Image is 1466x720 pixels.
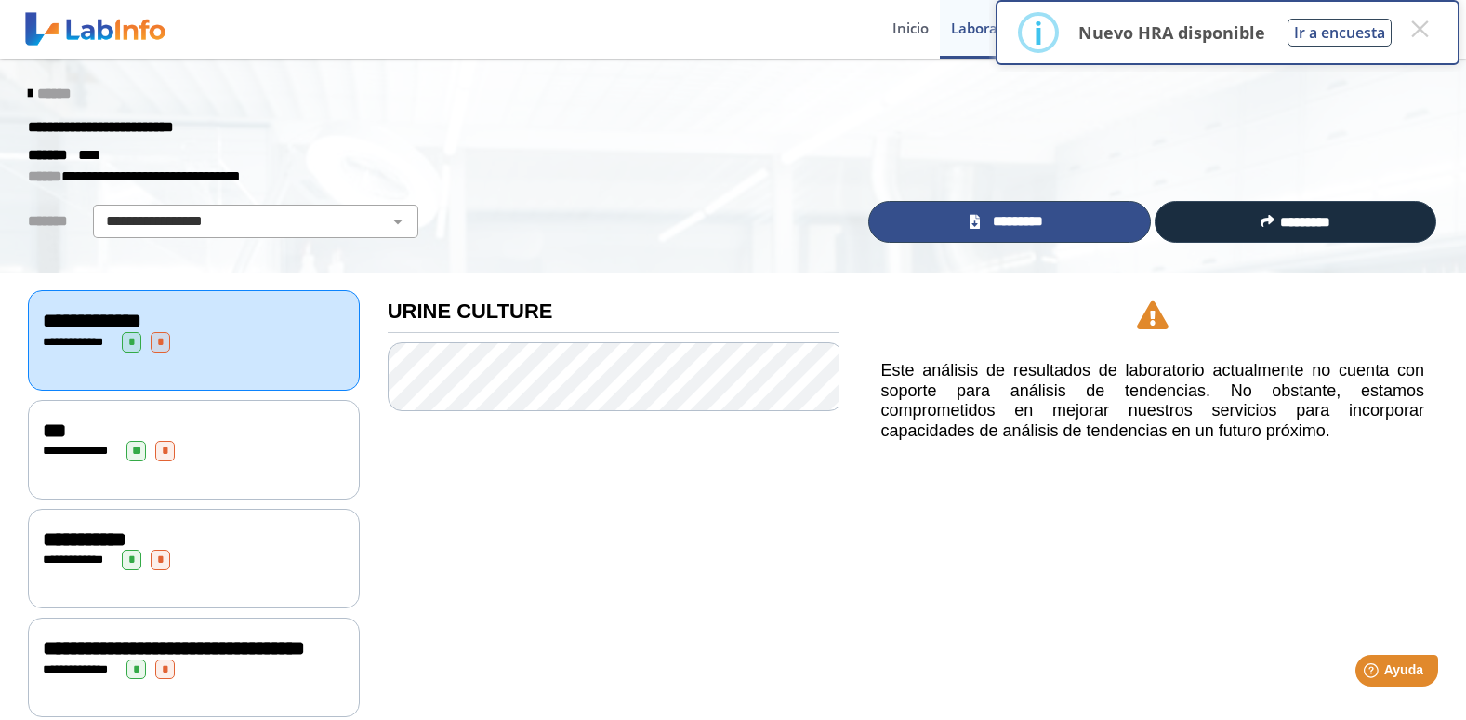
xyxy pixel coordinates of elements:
p: Nuevo HRA disponible [1078,21,1265,44]
b: URINE CULTURE [388,300,553,323]
button: Ir a encuesta [1288,19,1392,47]
button: Close this dialog [1403,12,1436,46]
h5: Este análisis de resultados de laboratorio actualmente no cuenta con soporte para análisis de ten... [880,361,1424,441]
iframe: Help widget launcher [1301,647,1446,700]
div: i [1034,16,1043,49]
